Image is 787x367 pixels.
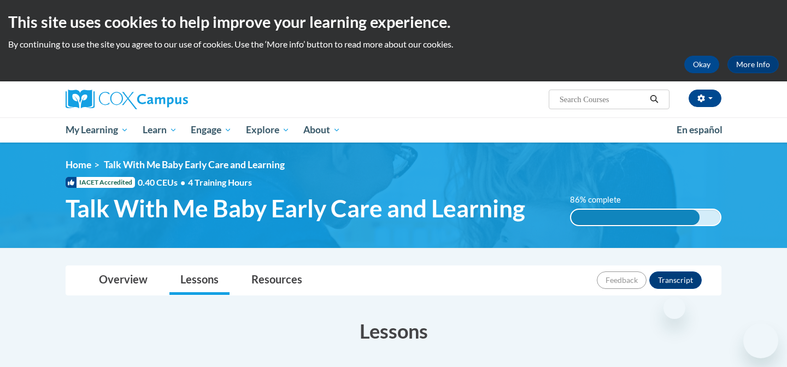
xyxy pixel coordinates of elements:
[246,123,290,137] span: Explore
[239,117,297,143] a: Explore
[663,297,685,319] iframe: Close message
[8,38,779,50] p: By continuing to use the site you agree to our use of cookies. Use the ‘More info’ button to read...
[669,119,730,141] a: En español
[66,177,135,188] span: IACET Accredited
[649,271,702,289] button: Transcript
[677,124,723,135] span: En español
[184,117,239,143] a: Engage
[104,159,285,170] span: Talk With Me Baby Early Care and Learning
[88,266,158,295] a: Overview
[66,90,273,109] a: Cox Campus
[303,123,340,137] span: About
[136,117,184,143] a: Learn
[143,123,177,137] span: Learn
[743,323,778,358] iframe: Button to launch messaging window
[66,90,188,109] img: Cox Campus
[597,271,647,289] button: Feedback
[138,176,188,188] span: 0.40 CEUs
[49,117,738,143] div: Main menu
[58,117,136,143] a: My Learning
[188,177,252,187] span: 4 Training Hours
[169,266,230,295] a: Lessons
[191,123,232,137] span: Engage
[240,266,313,295] a: Resources
[559,93,646,106] input: Search Courses
[727,56,779,73] a: More Info
[689,90,721,107] button: Account Settings
[66,159,91,170] a: Home
[570,194,633,206] label: 86% complete
[297,117,348,143] a: About
[684,56,719,73] button: Okay
[66,123,128,137] span: My Learning
[66,317,721,345] h3: Lessons
[8,11,779,33] h2: This site uses cookies to help improve your learning experience.
[180,177,185,187] span: •
[66,194,525,223] span: Talk With Me Baby Early Care and Learning
[571,210,700,225] div: 86% complete
[646,93,662,106] button: Search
